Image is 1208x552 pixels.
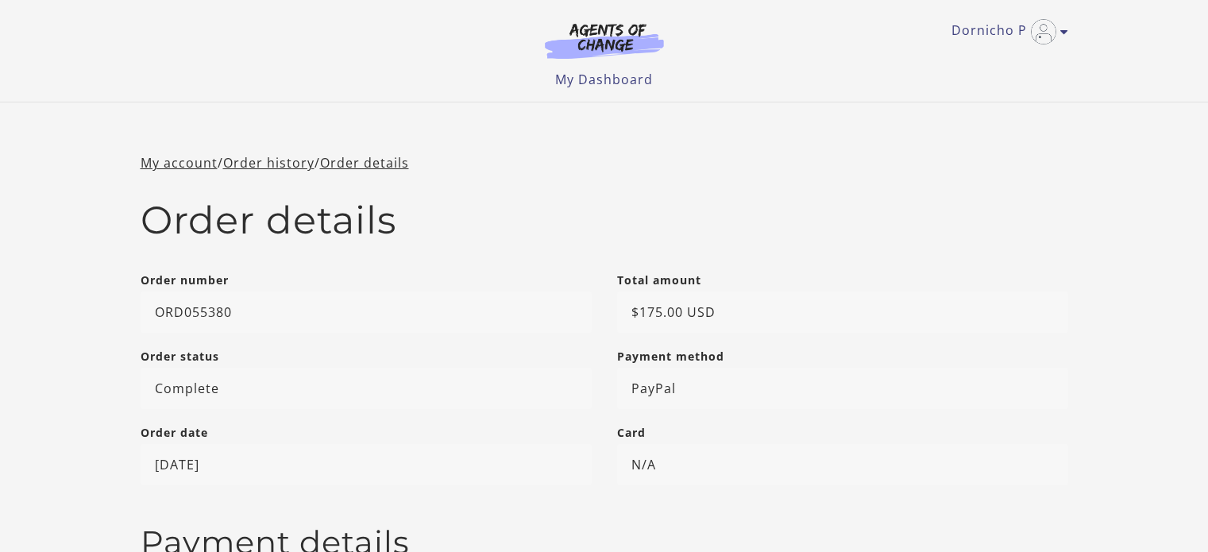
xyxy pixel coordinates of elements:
a: Toggle menu [951,19,1060,44]
p: PayPal [617,368,1068,409]
strong: Total amount [617,272,701,288]
a: Order details [320,154,409,172]
strong: Card [617,425,646,440]
a: My account [141,154,218,172]
p: [DATE] [141,444,592,485]
a: Order history [223,154,315,172]
strong: Payment method [617,349,724,364]
a: My Dashboard [555,71,653,88]
p: $175.00 USD [617,291,1068,333]
p: N/A [617,444,1068,485]
strong: Order status [141,349,219,364]
p: Complete [141,368,592,409]
h2: Order details [141,198,1068,244]
p: ORD055380 [141,291,592,333]
strong: Order date [141,425,208,440]
img: Agents of Change Logo [528,22,681,59]
strong: Order number [141,272,229,288]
